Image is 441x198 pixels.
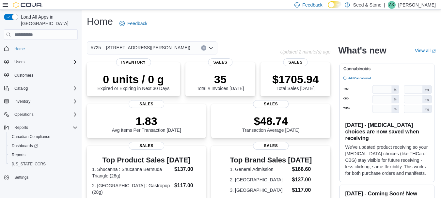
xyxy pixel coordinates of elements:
span: Settings [14,175,28,180]
a: Dashboards [7,141,80,150]
p: [PERSON_NAME] [398,1,436,9]
span: Dashboards [12,143,38,148]
h3: [DATE] - [MEDICAL_DATA] choices are now saved when receiving [345,122,429,141]
span: Inventory [12,98,78,105]
span: Operations [14,112,34,117]
p: 1.83 [112,114,181,128]
span: Feedback [302,2,322,8]
button: Canadian Compliance [7,132,80,141]
span: Canadian Compliance [12,134,50,139]
span: Operations [12,111,78,118]
div: Avg Items Per Transaction [DATE] [112,114,181,133]
div: Total # Invoices [DATE] [197,73,244,91]
a: View allExternal link [415,48,436,53]
button: Users [12,58,27,66]
span: Inventory [14,99,30,104]
span: Canadian Compliance [9,133,78,141]
span: Sales [283,58,308,66]
dt: 3. [GEOGRAPHIC_DATA] [230,187,289,193]
input: Dark Mode [328,1,341,8]
button: Reports [7,150,80,160]
button: Settings [1,173,80,182]
span: Sales [129,142,165,150]
p: 35 [197,73,244,86]
a: Reports [9,151,28,159]
button: Customers [1,70,80,80]
span: Load All Apps in [GEOGRAPHIC_DATA] [18,14,78,27]
button: Catalog [1,84,80,93]
dt: 2. [GEOGRAPHIC_DATA] : Gastropop (28g) [92,182,172,195]
button: Open list of options [208,45,213,51]
dt: 1. General Admission [230,166,289,173]
span: [US_STATE] CCRS [12,161,46,167]
span: Settings [12,173,78,181]
span: Reports [9,151,78,159]
a: Canadian Compliance [9,133,53,141]
span: Users [12,58,78,66]
button: Inventory [12,98,33,105]
p: Seed & Stone [353,1,381,9]
p: We've updated product receiving so your [MEDICAL_DATA] choices (like THCa or CBG) stay visible fo... [345,144,429,176]
button: Clear input [201,45,206,51]
div: Expired or Expiring in Next 30 Days [97,73,169,91]
dd: $117.00 [292,186,312,194]
div: Transaction Average [DATE] [242,114,300,133]
dd: $117.00 [174,182,201,190]
a: Customers [12,71,36,79]
h3: Top Brand Sales [DATE] [230,156,312,164]
dd: $137.00 [174,165,201,173]
a: Home [12,45,27,53]
span: Home [14,46,25,52]
dt: 2. [GEOGRAPHIC_DATA] [230,176,289,183]
span: Catalog [12,84,78,92]
span: Users [14,59,24,65]
a: Dashboards [9,142,40,150]
button: Operations [1,110,80,119]
button: Reports [12,124,31,131]
div: Total Sales [DATE] [272,73,319,91]
button: Reports [1,123,80,132]
button: Users [1,57,80,67]
span: AK [389,1,394,9]
span: Sales [129,100,165,108]
p: $1705.94 [272,73,319,86]
a: Feedback [117,17,150,30]
span: Customers [14,73,33,78]
span: Dashboards [9,142,78,150]
dd: $166.60 [292,165,312,173]
span: Feedback [127,20,147,27]
dt: 1. Shucanna : Shucanna Bermuda Triangle (28g) [92,166,172,179]
div: Arun Kumar [388,1,396,9]
button: Catalog [12,84,30,92]
h2: What's new [338,45,386,56]
button: Operations [12,111,36,118]
span: Reports [12,152,25,158]
a: [US_STATE] CCRS [9,160,48,168]
span: Home [12,44,78,53]
svg: External link [432,49,436,53]
span: Reports [12,124,78,131]
h1: Home [87,15,113,28]
span: Inventory [116,58,151,66]
p: $48.74 [242,114,300,128]
img: Cova [13,2,42,8]
button: [US_STATE] CCRS [7,160,80,169]
span: Sales [208,58,232,66]
span: Reports [14,125,28,130]
span: Catalog [14,86,28,91]
dd: $137.00 [292,176,312,184]
button: Inventory [1,97,80,106]
span: Customers [12,71,78,79]
p: 0 units / 0 g [97,73,169,86]
span: Sales [253,142,289,150]
span: Sales [253,100,289,108]
button: Home [1,44,80,53]
p: Updated 2 minute(s) ago [280,49,330,54]
h3: Top Product Sales [DATE] [92,156,201,164]
a: Settings [12,174,31,181]
span: #725 – [STREET_ADDRESS][PERSON_NAME]) [91,44,190,52]
p: | [384,1,385,9]
span: Washington CCRS [9,160,78,168]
